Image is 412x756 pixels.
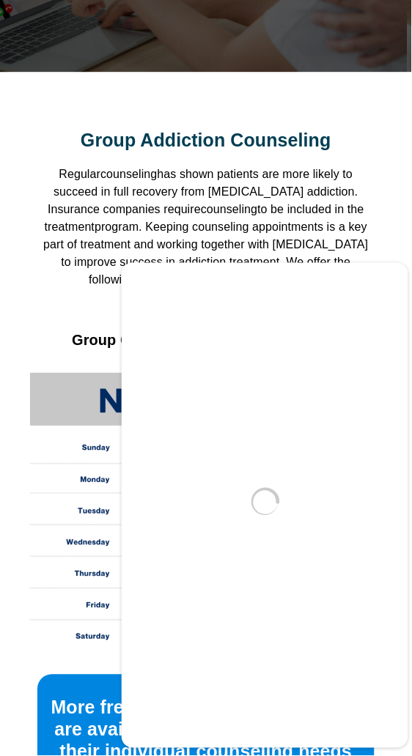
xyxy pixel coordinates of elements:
span: program [95,221,139,234]
h2: Group Addiction Counseling [37,131,375,152]
p: Regular has shown patients are more likely to succeed in full recovery from [MEDICAL_DATA] addict... [37,166,375,307]
iframe: SalesIQ Chatwindow [122,259,408,745]
span: counseling [100,168,158,181]
strong: Group Counseling Sessions Schedule [72,333,340,349]
img: national addiction specialists counseling schedule [30,374,382,669]
span: counseling [201,204,258,216]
